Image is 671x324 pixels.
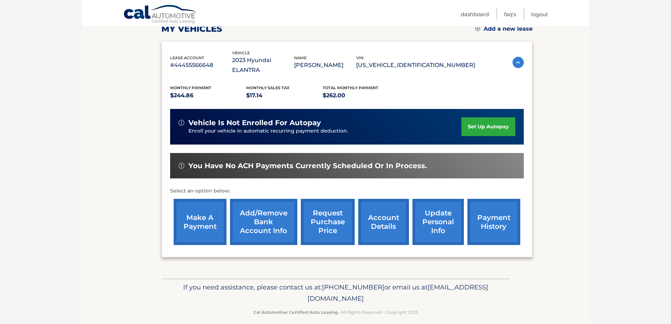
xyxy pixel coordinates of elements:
[356,60,475,70] p: [US_VEHICLE_IDENTIFICATION_NUMBER]
[188,161,427,170] span: You have no ACH payments currently scheduled or in process.
[230,199,297,245] a: Add/Remove bank account info
[467,199,520,245] a: payment history
[179,120,184,126] img: alert-white.svg
[174,199,226,245] a: make a payment
[246,91,323,100] p: $17.14
[294,60,356,70] p: [PERSON_NAME]
[170,91,247,100] p: $244.86
[323,91,399,100] p: $262.00
[294,55,306,60] span: name
[123,5,197,25] a: Cal Automotive
[166,308,505,316] p: - All Rights Reserved - Copyright 2025
[531,8,548,20] a: Logout
[461,117,515,136] a: set up autopay
[170,60,232,70] p: #44455566648
[253,310,338,315] strong: Cal Automotive Certified Auto Leasing
[188,127,462,135] p: Enroll your vehicle in automatic recurring payment deduction.
[475,26,480,31] img: add.svg
[161,24,222,34] h2: my vehicles
[412,199,464,245] a: update personal info
[323,85,378,90] span: Total Monthly Payment
[232,55,294,75] p: 2023 Hyundai ELANTRA
[170,85,211,90] span: Monthly Payment
[475,25,533,32] a: Add a new lease
[232,50,250,55] span: vehicle
[170,55,204,60] span: lease account
[461,8,489,20] a: Dashboard
[179,163,184,169] img: alert-white.svg
[512,57,524,68] img: accordion-active.svg
[322,283,384,291] span: [PHONE_NUMBER]
[358,199,409,245] a: account details
[246,85,290,90] span: Monthly sales Tax
[166,282,505,304] p: If you need assistance, please contact us at: or email us at
[170,187,524,195] p: Select an option below:
[188,118,321,127] span: vehicle is not enrolled for autopay
[307,283,488,302] span: [EMAIL_ADDRESS][DOMAIN_NAME]
[504,8,516,20] a: FAQ's
[301,199,355,245] a: request purchase price
[356,55,364,60] span: vin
